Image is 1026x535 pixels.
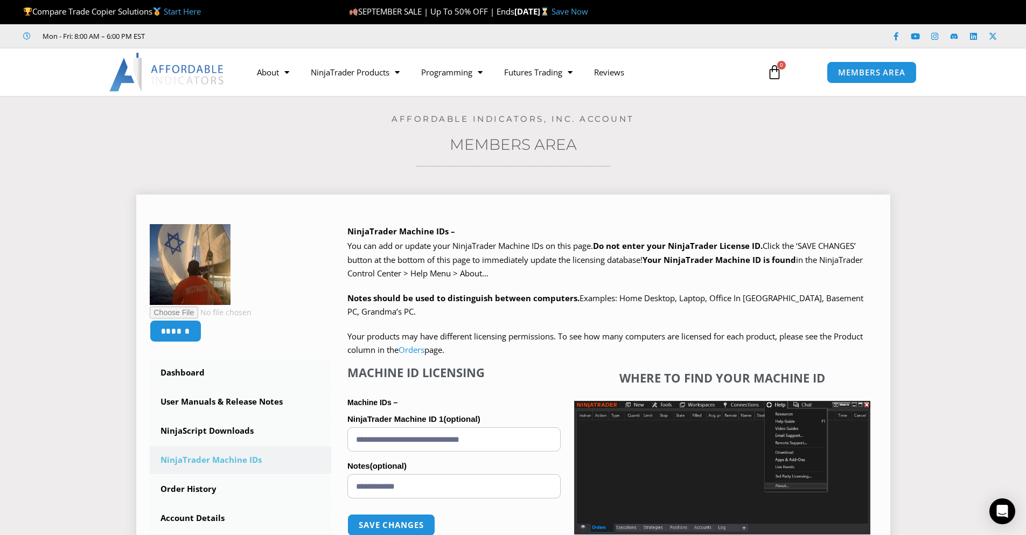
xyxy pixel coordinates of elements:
label: Notes [347,458,561,474]
div: Open Intercom Messenger [989,498,1015,524]
span: Click the ‘SAVE CHANGES’ button at the bottom of this page to immediately update the licensing da... [347,240,863,279]
img: 🏆 [24,8,32,16]
a: Orders [399,344,424,355]
a: Members Area [450,135,577,154]
a: Futures Trading [493,60,583,85]
a: 0 [751,57,798,88]
strong: Your NinjaTrader Machine ID is found [643,254,796,265]
a: About [246,60,300,85]
a: NinjaScript Downloads [150,417,332,445]
img: Screenshot 2025-01-17 1155544 | Affordable Indicators – NinjaTrader [574,401,870,534]
span: Mon - Fri: 8:00 AM – 6:00 PM EST [40,30,145,43]
b: NinjaTrader Machine IDs – [347,226,455,237]
strong: [DATE] [514,6,552,17]
iframe: Customer reviews powered by Trustpilot [160,31,322,41]
span: (optional) [370,461,407,470]
img: 🍂 [350,8,358,16]
a: Start Here [164,6,201,17]
a: NinjaTrader Machine IDs [150,446,332,474]
h4: Where to find your Machine ID [574,371,870,385]
span: Compare Trade Copier Solutions [23,6,201,17]
a: NinjaTrader Products [300,60,410,85]
h4: Machine ID Licensing [347,365,561,379]
img: 🥇 [153,8,161,16]
strong: Notes should be used to distinguish between computers. [347,293,580,303]
img: ⌛ [541,8,549,16]
label: NinjaTrader Machine ID 1 [347,411,561,427]
strong: Machine IDs – [347,398,397,407]
a: Affordable Indicators, Inc. Account [392,114,634,124]
a: Reviews [583,60,635,85]
span: 0 [777,61,786,70]
a: Dashboard [150,359,332,387]
a: User Manuals & Release Notes [150,388,332,416]
a: Order History [150,475,332,503]
span: Your products may have different licensing permissions. To see how many computers are licensed fo... [347,331,863,356]
a: Programming [410,60,493,85]
span: Examples: Home Desktop, Laptop, Office In [GEOGRAPHIC_DATA], Basement PC, Grandma’s PC. [347,293,863,317]
span: You can add or update your NinjaTrader Machine IDs on this page. [347,240,593,251]
span: (optional) [443,414,480,423]
b: Do not enter your NinjaTrader License ID. [593,240,763,251]
nav: Menu [246,60,755,85]
a: Save Now [552,6,588,17]
span: SEPTEMBER SALE | Up To 50% OFF | Ends [349,6,514,17]
img: LogoAI | Affordable Indicators – NinjaTrader [109,53,225,92]
img: affab47d508d4a7909407836c6b057c93442958e540c59483b396a57721d3526 [150,224,231,305]
a: Account Details [150,504,332,532]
